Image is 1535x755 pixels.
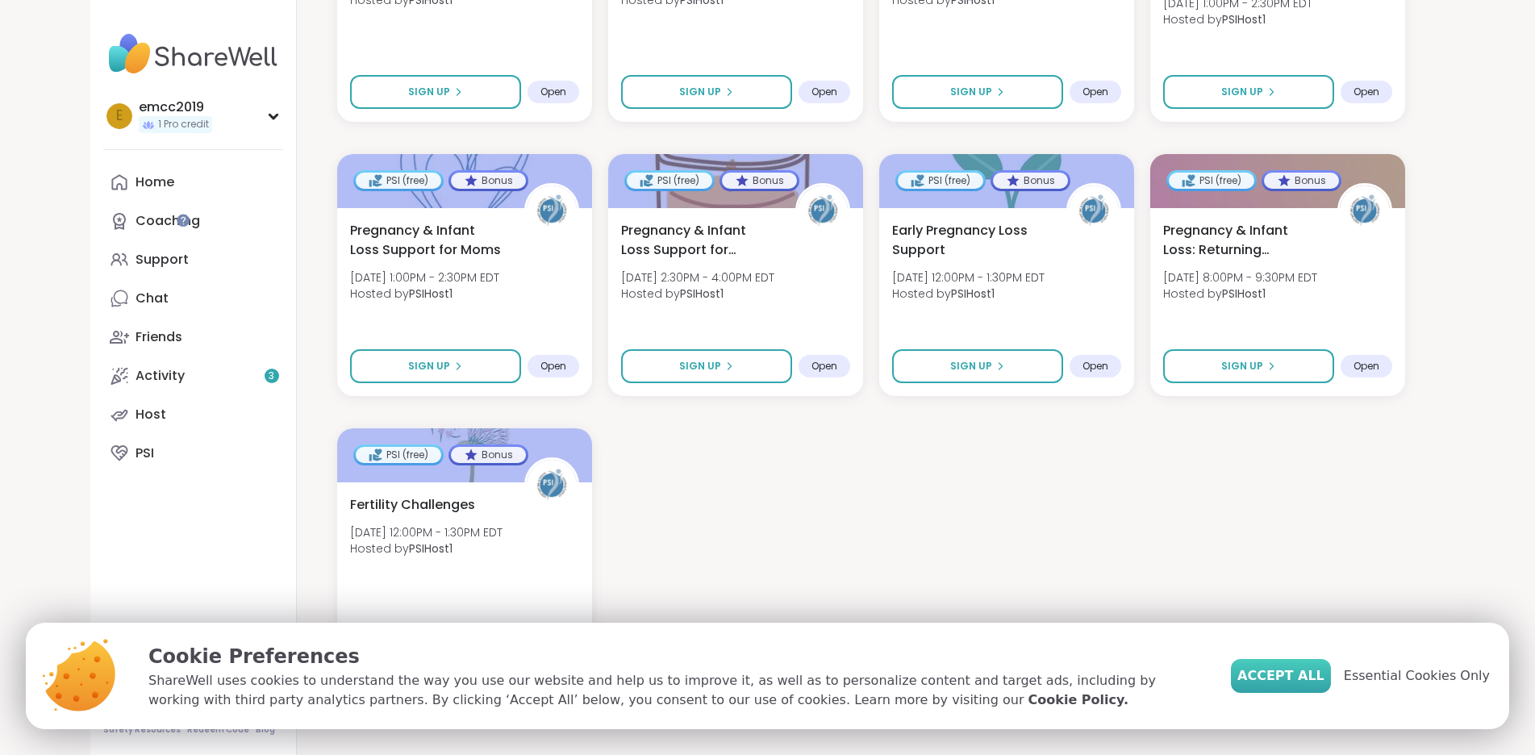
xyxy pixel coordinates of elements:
[1163,269,1317,286] span: [DATE] 8:00PM - 9:30PM EDT
[1082,86,1108,98] span: Open
[136,367,185,385] div: Activity
[1340,186,1390,236] img: PSIHost1
[269,369,274,383] span: 3
[621,221,778,260] span: Pregnancy & Infant Loss Support for Parents
[103,357,283,395] a: Activity3
[136,290,169,307] div: Chat
[103,202,283,240] a: Coaching
[136,212,200,230] div: Coaching
[1169,173,1254,189] div: PSI (free)
[1237,666,1324,686] span: Accept All
[350,524,503,540] span: [DATE] 12:00PM - 1:30PM EDT
[177,214,190,227] iframe: Spotlight
[621,75,792,109] button: Sign Up
[158,118,209,131] span: 1 Pro credit
[350,349,521,383] button: Sign Up
[1354,360,1379,373] span: Open
[950,359,992,373] span: Sign Up
[451,173,526,189] div: Bonus
[409,540,453,557] b: PSIHost1
[356,447,441,463] div: PSI (free)
[892,349,1063,383] button: Sign Up
[1222,11,1266,27] b: PSIHost1
[1354,86,1379,98] span: Open
[148,642,1205,671] p: Cookie Preferences
[993,173,1068,189] div: Bonus
[136,444,154,462] div: PSI
[1028,690,1128,710] a: Cookie Policy.
[1163,75,1334,109] button: Sign Up
[1163,349,1334,383] button: Sign Up
[722,173,797,189] div: Bonus
[680,286,724,302] b: PSIHost1
[892,286,1045,302] span: Hosted by
[1222,286,1266,302] b: PSIHost1
[187,724,249,736] a: Redeem Code
[898,173,983,189] div: PSI (free)
[1163,286,1317,302] span: Hosted by
[1163,11,1312,27] span: Hosted by
[103,318,283,357] a: Friends
[103,26,283,82] img: ShareWell Nav Logo
[136,251,189,269] div: Support
[408,85,450,99] span: Sign Up
[350,75,521,109] button: Sign Up
[621,349,792,383] button: Sign Up
[103,240,283,279] a: Support
[527,186,577,236] img: PSIHost1
[679,359,721,373] span: Sign Up
[798,186,848,236] img: PSIHost1
[103,724,181,736] a: Safety Resources
[350,495,475,515] span: Fertility Challenges
[679,85,721,99] span: Sign Up
[136,328,182,346] div: Friends
[627,173,712,189] div: PSI (free)
[103,434,283,473] a: PSI
[256,724,275,736] a: Blog
[540,360,566,373] span: Open
[136,406,166,423] div: Host
[148,671,1205,710] p: ShareWell uses cookies to understand the way you use our website and help us to improve it, as we...
[950,85,992,99] span: Sign Up
[892,75,1063,109] button: Sign Up
[350,286,499,302] span: Hosted by
[527,460,577,510] img: PSIHost1
[350,269,499,286] span: [DATE] 1:00PM - 2:30PM EDT
[356,173,441,189] div: PSI (free)
[892,269,1045,286] span: [DATE] 12:00PM - 1:30PM EDT
[621,286,774,302] span: Hosted by
[103,279,283,318] a: Chat
[103,395,283,434] a: Host
[892,221,1049,260] span: Early Pregnancy Loss Support
[621,269,774,286] span: [DATE] 2:30PM - 4:00PM EDT
[811,360,837,373] span: Open
[1221,85,1263,99] span: Sign Up
[116,106,123,127] span: e
[1163,221,1320,260] span: Pregnancy & Infant Loss: Returning Attendees Only
[1069,186,1119,236] img: PSIHost1
[451,447,526,463] div: Bonus
[1221,359,1263,373] span: Sign Up
[1231,659,1331,693] button: Accept All
[136,173,174,191] div: Home
[951,286,995,302] b: PSIHost1
[1264,173,1339,189] div: Bonus
[350,221,507,260] span: Pregnancy & Infant Loss Support for Moms
[811,86,837,98] span: Open
[139,98,212,116] div: emcc2019
[1082,360,1108,373] span: Open
[350,540,503,557] span: Hosted by
[409,286,453,302] b: PSIHost1
[408,359,450,373] span: Sign Up
[540,86,566,98] span: Open
[103,163,283,202] a: Home
[1344,666,1490,686] span: Essential Cookies Only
